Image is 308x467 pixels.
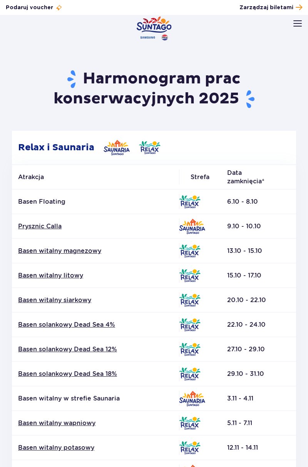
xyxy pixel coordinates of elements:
td: 20.10 - 22.10 [221,288,296,312]
td: 22.10 - 24.10 [221,312,296,337]
img: Saunaria [179,219,205,234]
td: 27.10 - 29.10 [221,337,296,362]
a: Zarządzaj biletami [239,2,302,13]
img: Saunaria [104,140,130,155]
td: 29.10 - 31.10 [221,362,296,386]
td: 9.10 - 10.10 [221,214,296,239]
a: Podaruj voucher [6,4,62,12]
p: Basen Floating [18,198,173,206]
td: 3.11 - 4.11 [221,386,296,411]
a: Basen solankowy Dead Sea 18% [18,370,173,378]
td: 13.10 - 15.10 [221,239,296,263]
span: Zarządzaj biletami [239,4,293,12]
img: Open menu [293,20,302,27]
p: Basen witalny w strefie Saunaria [18,394,173,403]
a: Basen solankowy Dead Sea 4% [18,321,173,329]
a: Basen witalny wapniowy [18,419,173,427]
td: 12.11 - 14.11 [221,435,296,460]
img: Relax [179,318,201,331]
img: Relax [179,441,201,454]
a: Basen solankowy Dead Sea 12% [18,345,173,354]
th: Data zamknięcia* [221,165,296,189]
img: Relax [139,141,161,154]
a: Park of Poland [137,16,172,41]
a: Basen witalny magnezowy [18,247,173,255]
a: Basen witalny litowy [18,271,173,280]
img: Saunaria [179,391,205,406]
img: Relax [179,195,201,208]
a: Prysznic Calla [18,222,173,231]
img: Relax [179,367,201,381]
td: 15.10 - 17.10 [221,263,296,288]
td: 6.10 - 8.10 [221,189,296,214]
img: Relax [179,417,201,430]
img: Relax [179,244,201,258]
th: Strefa [179,165,221,189]
span: Podaruj voucher [6,4,53,12]
th: Atrakcja [12,165,179,189]
a: Basen witalny siarkowy [18,296,173,304]
td: 5.11 - 7.11 [221,411,296,435]
h1: Harmonogram prac konserwacyjnych 2025 [12,69,296,109]
a: Basen witalny potasowy [18,444,173,452]
img: Relax [179,269,201,282]
h2: Relax i Saunaria [12,131,296,165]
img: Relax [179,343,201,356]
img: Relax [179,294,201,307]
